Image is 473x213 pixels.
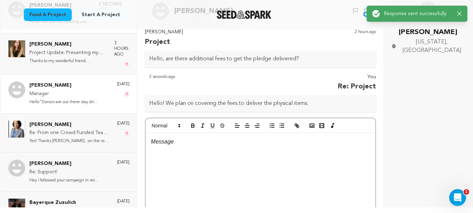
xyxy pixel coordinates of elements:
[391,27,465,38] p: [PERSON_NAME]
[29,160,98,168] p: [PERSON_NAME]
[29,121,110,129] p: [PERSON_NAME]
[8,160,25,177] img: Mariana Hutchinson Photo
[29,90,97,98] p: Manager
[29,49,107,57] p: Project Update: Presenting my studio logo & project updates!
[464,189,469,195] span: 1
[29,98,97,106] p: Hello"Donors are out there stay dri...
[117,81,130,87] p: [DATE]
[449,189,466,206] iframe: Intercom live chat
[217,11,272,19] a: Seed&Spark Homepage
[114,40,130,57] p: 3 hours ago
[338,81,376,92] p: Re: Project
[29,177,98,185] p: Hey I followed your campaign in ret...
[24,8,72,21] a: Fund a project
[355,28,376,48] p: 2 hours ago
[384,10,452,17] p: Response sent successfully
[29,168,98,177] p: Re: Support!
[76,8,126,21] a: Start a project
[149,55,372,63] p: Hello, are there additional fees to get the pledge delivered?
[145,36,183,48] p: Project
[338,73,376,81] p: You
[124,61,130,67] span: 1
[8,40,25,57] img: Cerridwyn McCaffrey Photo
[29,81,97,90] p: [PERSON_NAME]
[29,40,107,49] p: [PERSON_NAME]
[149,73,175,93] p: 2 seconds ago
[399,38,465,55] span: [US_STATE], [GEOGRAPHIC_DATA]
[217,11,272,19] img: Seed&Spark Logo Dark Mode
[124,131,130,136] span: 1
[117,121,130,126] p: [DATE]
[29,129,110,137] p: Re: From one Crowd Funded Team to Another...
[117,199,130,204] p: [DATE]
[8,81,25,98] img: Sarah Joy Photo
[8,121,25,138] img: Cheryl Warren Photo
[149,99,372,108] p: Hello! We plan on covering the fees to deliver the physical items.
[29,137,110,145] p: Yes! Thanks [PERSON_NAME]...on the road to...
[124,91,130,97] span: 1
[117,160,130,165] p: [DATE]
[145,28,183,36] p: [PERSON_NAME]
[29,57,107,65] p: Thanks to my wonderful friend [PERSON_NAME]...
